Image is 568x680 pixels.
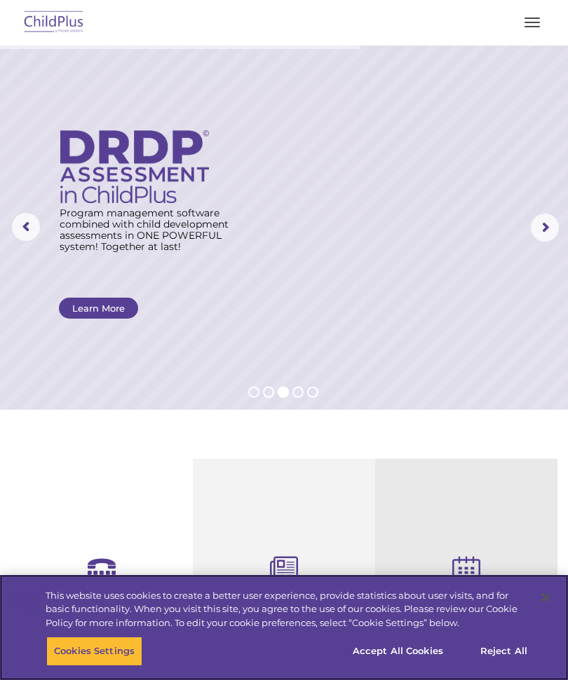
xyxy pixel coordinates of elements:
rs-layer: Program management software combined with child development assessments in ONE POWERFUL system! T... [60,207,241,252]
button: Cookies Settings [46,637,142,666]
button: Close [530,582,561,613]
a: Learn More [59,298,138,319]
div: This website uses cookies to create a better user experience, provide statistics about user visit... [46,589,529,630]
img: DRDP Assessment in ChildPlus [60,130,209,203]
button: Reject All [460,637,548,666]
img: ChildPlus by Procare Solutions [21,6,87,39]
button: Accept All Cookies [345,637,451,666]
